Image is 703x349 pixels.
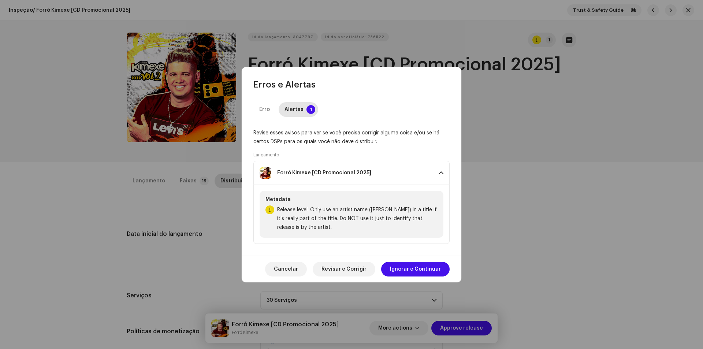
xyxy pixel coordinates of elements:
[306,105,315,114] p-badge: 1
[253,129,450,146] div: Revise esses avisos para ver se você precisa corrigir alguma coisa e/ou se há certos DSPs para os...
[390,262,441,276] span: Ignorar e Continuar
[381,262,450,276] button: Ignorar e Continuar
[265,197,438,203] div: Metadata
[253,152,279,158] label: Lançamento
[259,102,270,117] div: Erro
[253,161,450,185] p-accordion-header: Forró Kimexe [CD Promocional 2025]
[265,262,307,276] button: Cancelar
[277,205,438,232] span: Release level: Only use an artist name ([PERSON_NAME]) in a title if it's really part of the titl...
[313,262,375,276] button: Revisar e Corrigir
[253,185,450,244] p-accordion-content: Forró Kimexe [CD Promocional 2025]
[274,262,298,276] span: Cancelar
[284,102,304,117] div: Alertas
[260,167,271,179] img: cefffec0-0556-4ab0-9a9e-6f95e809df24
[277,170,371,176] div: Forró Kimexe [CD Promocional 2025]
[321,262,367,276] span: Revisar e Corrigir
[253,79,316,90] span: Erros e Alertas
